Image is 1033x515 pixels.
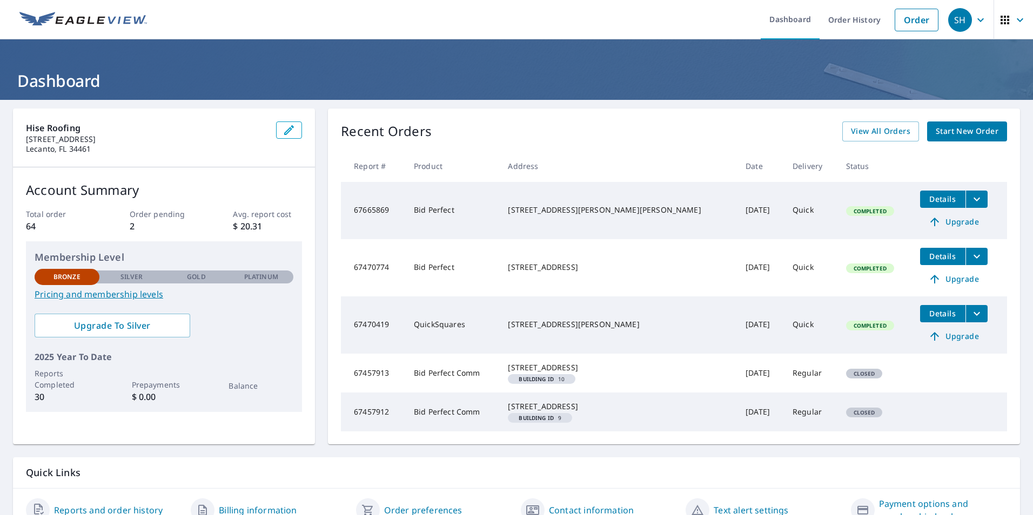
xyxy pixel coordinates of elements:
p: Lecanto, FL 34461 [26,144,267,154]
td: Bid Perfect [405,239,499,296]
p: Balance [229,380,293,391]
a: Upgrade [920,270,988,288]
p: $ 20.31 [233,220,302,233]
td: [DATE] [737,182,784,239]
a: Upgrade [920,328,988,345]
td: Quick [784,239,837,296]
td: 67665869 [341,182,405,239]
button: filesDropdownBtn-67470419 [965,305,988,322]
a: Start New Order [927,121,1007,141]
th: Delivery [784,150,837,182]
span: View All Orders [851,125,910,138]
button: detailsBtn-67665869 [920,191,965,208]
a: Pricing and membership levels [35,288,293,301]
td: Bid Perfect Comm [405,354,499,392]
th: Product [405,150,499,182]
span: Details [927,308,959,319]
button: filesDropdownBtn-67470774 [965,248,988,265]
p: 2025 Year To Date [35,350,293,363]
p: Membership Level [35,250,293,265]
span: Closed [847,409,882,416]
td: Regular [784,354,837,392]
button: filesDropdownBtn-67665869 [965,191,988,208]
p: Gold [187,272,205,282]
td: QuickSquares [405,296,499,354]
span: Upgrade To Silver [43,320,182,331]
p: $ 0.00 [132,390,197,403]
th: Report # [341,150,405,182]
div: [STREET_ADDRESS] [508,401,728,412]
td: [DATE] [737,296,784,354]
span: Completed [847,322,893,329]
span: Upgrade [927,273,981,286]
td: [DATE] [737,392,784,431]
div: SH [948,8,972,32]
p: 64 [26,220,95,233]
span: Closed [847,370,882,377]
em: Building ID [519,376,554,382]
span: Upgrade [927,215,981,228]
td: Quick [784,182,837,239]
div: [STREET_ADDRESS][PERSON_NAME] [508,319,728,330]
div: [STREET_ADDRESS][PERSON_NAME][PERSON_NAME] [508,205,728,215]
div: [STREET_ADDRESS] [508,262,728,273]
p: Order pending [130,208,199,220]
td: 67470774 [341,239,405,296]
p: Bronze [53,272,81,282]
a: Upgrade To Silver [35,314,190,337]
p: Quick Links [26,466,1007,479]
span: Completed [847,265,893,272]
p: Silver [120,272,143,282]
a: View All Orders [842,121,919,141]
td: Bid Perfect Comm [405,392,499,431]
p: Reports Completed [35,368,99,390]
p: Avg. report cost [233,208,302,220]
p: 2 [130,220,199,233]
h1: Dashboard [13,70,1020,92]
p: Platinum [244,272,278,282]
td: Regular [784,392,837,431]
span: 9 [512,415,568,421]
th: Date [737,150,784,182]
div: [STREET_ADDRESS] [508,362,728,373]
td: 67457912 [341,392,405,431]
p: Prepayments [132,379,197,390]
a: Order [895,9,938,31]
td: 67457913 [341,354,405,392]
p: 30 [35,390,99,403]
th: Status [837,150,911,182]
span: Details [927,251,959,261]
span: Start New Order [936,125,998,138]
td: [DATE] [737,239,784,296]
td: 67470419 [341,296,405,354]
td: Bid Perfect [405,182,499,239]
a: Upgrade [920,213,988,231]
p: hise roofing [26,121,267,134]
td: Quick [784,296,837,354]
p: Account Summary [26,180,302,200]
td: [DATE] [737,354,784,392]
button: detailsBtn-67470419 [920,305,965,322]
span: Completed [847,207,893,215]
span: Details [927,194,959,204]
p: Total order [26,208,95,220]
em: Building ID [519,415,554,421]
p: [STREET_ADDRESS] [26,134,267,144]
p: Recent Orders [341,121,432,141]
span: 10 [512,376,571,382]
button: detailsBtn-67470774 [920,248,965,265]
span: Upgrade [927,330,981,343]
img: EV Logo [19,12,147,28]
th: Address [499,150,737,182]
